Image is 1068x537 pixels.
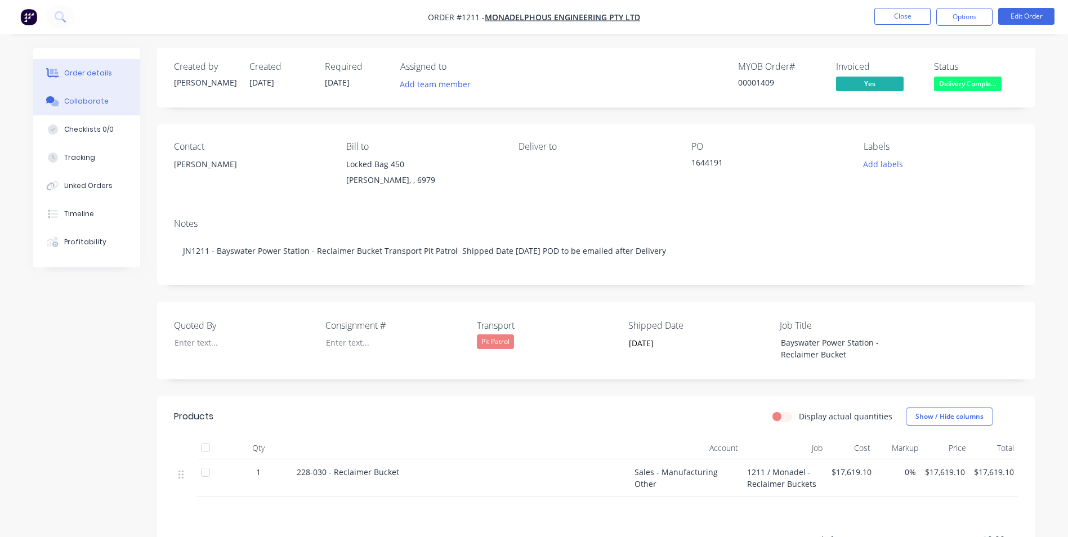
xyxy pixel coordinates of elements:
div: Notes [174,218,1018,229]
span: $17,619.10 [974,466,1014,478]
span: 1 [256,466,261,478]
label: Shipped Date [628,319,769,332]
div: Deliver to [519,141,673,152]
button: Tracking [33,144,140,172]
div: [PERSON_NAME] [174,77,236,88]
div: PO [691,141,846,152]
div: Price [923,437,971,459]
div: Cost [827,437,875,459]
img: Factory [20,8,37,25]
input: Enter date [621,335,761,352]
div: Products [174,410,213,423]
button: Timeline [33,200,140,228]
div: Labels [864,141,1018,152]
button: Order details [33,59,140,87]
div: Contact [174,141,328,152]
button: Edit Order [998,8,1054,25]
button: Checklists 0/0 [33,115,140,144]
div: [PERSON_NAME] [174,156,328,172]
div: Tracking [64,153,95,163]
span: Yes [836,77,904,91]
button: Show / Hide columns [906,408,993,426]
a: Monadelphous Engineering Pty Ltd [485,12,640,23]
button: Close [874,8,931,25]
div: [PERSON_NAME] [174,156,328,193]
span: $17,619.10 [832,466,872,478]
div: Required [325,61,387,72]
label: Quoted By [174,319,315,332]
div: Job [743,437,827,459]
span: 228-030 - Reclaimer Bucket [297,467,399,477]
span: 0% [881,466,916,478]
button: Collaborate [33,87,140,115]
button: Options [936,8,993,26]
div: 00001409 [738,77,823,88]
label: Job Title [780,319,920,332]
button: Linked Orders [33,172,140,200]
label: Display actual quantities [799,410,892,422]
label: Transport [477,319,618,332]
button: Delivery Comple... [934,77,1002,93]
div: Profitability [64,237,106,247]
div: Assigned to [400,61,513,72]
span: $17,619.10 [925,466,965,478]
label: Consignment # [325,319,466,332]
div: Locked Bag 450[PERSON_NAME], , 6979 [346,156,501,193]
div: [PERSON_NAME], , 6979 [346,172,501,188]
span: [DATE] [249,77,274,88]
span: Order #1211 - [428,12,485,23]
button: Add team member [400,77,477,92]
div: Collaborate [64,96,109,106]
div: JN1211 - Bayswater Power Station - Reclaimer Bucket Transport Pit Patrol Shipped Date [DATE] POD ... [174,234,1018,268]
div: Account [630,437,743,459]
div: Timeline [64,209,94,219]
div: Locked Bag 450 [346,156,501,172]
div: Created [249,61,311,72]
div: Checklists 0/0 [64,124,114,135]
span: Delivery Comple... [934,77,1002,91]
div: Markup [875,437,923,459]
div: Pit Patrol [477,334,514,349]
div: Linked Orders [64,181,113,191]
div: Status [934,61,1018,72]
div: 1211 / Monadel - Reclaimer Buckets [743,459,827,497]
div: MYOB Order # [738,61,823,72]
div: 1644191 [691,156,832,172]
div: Sales - Manufacturing Other [630,459,743,497]
button: Add labels [857,156,909,172]
div: Bill to [346,141,501,152]
div: Created by [174,61,236,72]
div: Total [971,437,1018,459]
button: Add team member [394,77,476,92]
span: [DATE] [325,77,350,88]
div: Bayswater Power Station - Reclaimer Bucket [772,334,913,363]
div: Order details [64,68,112,78]
div: Invoiced [836,61,920,72]
button: Profitability [33,228,140,256]
div: Qty [225,437,292,459]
